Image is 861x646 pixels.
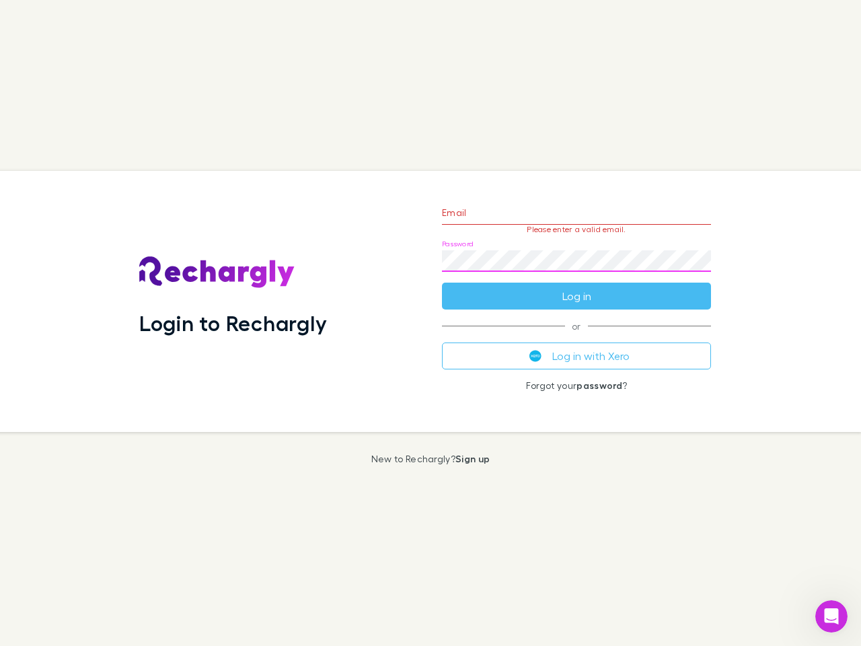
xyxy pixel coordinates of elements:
[139,256,295,289] img: Rechargly's Logo
[442,380,711,391] p: Forgot your ?
[139,310,327,336] h1: Login to Rechargly
[442,343,711,369] button: Log in with Xero
[815,600,848,633] iframe: Intercom live chat
[442,225,711,234] p: Please enter a valid email.
[529,350,541,362] img: Xero's logo
[455,453,490,464] a: Sign up
[442,239,474,249] label: Password
[371,454,490,464] p: New to Rechargly?
[576,380,622,391] a: password
[442,283,711,310] button: Log in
